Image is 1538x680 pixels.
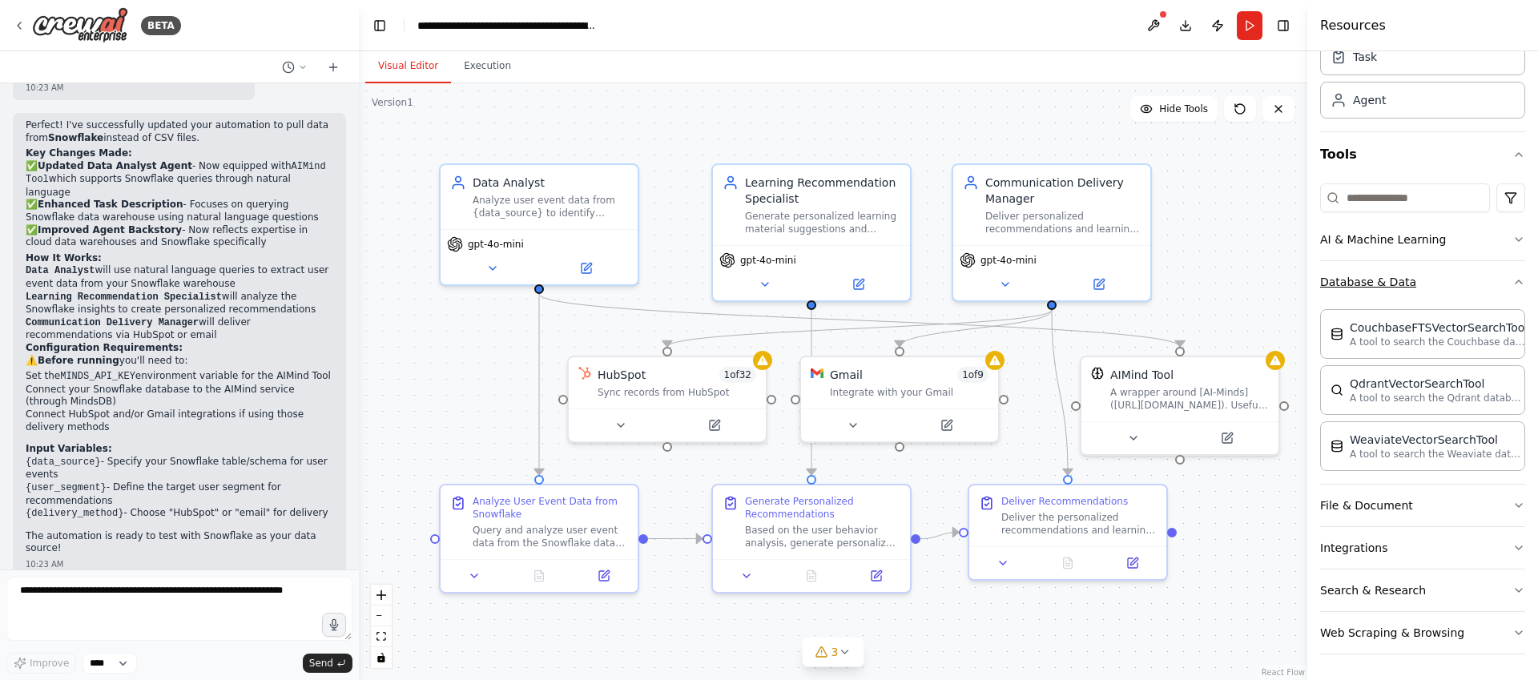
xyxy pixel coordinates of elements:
[1320,32,1525,131] div: Crew
[48,132,103,143] strong: Snowflake
[26,508,123,519] code: {delivery_method}
[1053,275,1144,294] button: Open in side panel
[711,163,912,302] div: Learning Recommendation SpecialistGenerate personalized learning material suggestions and actiona...
[1320,16,1386,35] h4: Resources
[371,606,392,626] button: zoom out
[439,163,639,286] div: Data AnalystAnalyze user event data from {data_source} to identify patterns, trends, and user beh...
[417,18,598,34] nav: breadcrumb
[848,566,904,585] button: Open in side panel
[26,443,112,454] strong: Input Variables:
[745,175,900,207] div: Learning Recommendation Specialist
[1110,386,1269,412] div: A wrapper around [AI-Minds]([URL][DOMAIN_NAME]). Useful for when you need answers to questions fr...
[567,356,767,443] div: HubSpotHubSpot1of32Sync records from HubSpot
[26,252,102,264] strong: How It Works:
[1272,14,1294,37] button: Hide right sidebar
[980,254,1037,267] span: gpt-4o-mini
[985,210,1141,235] div: Deliver personalized recommendations and learning materials to users through {delivery_method} (H...
[813,275,904,294] button: Open in side panel
[1110,367,1174,383] div: AIMind Tool
[1320,132,1525,177] button: Tools
[26,384,333,408] li: Connect your Snowflake database to the AIMind service (through MindsDB)
[309,657,333,670] span: Send
[1080,356,1280,456] div: AIMindToolAIMind ToolA wrapper around [AI-Minds]([URL][DOMAIN_NAME]). Useful for when you need an...
[26,119,333,144] p: Perfect! I've successfully updated your automation to pull data from instead of CSV files.
[26,481,333,507] li: - Define the target user segment for recommendations
[830,367,863,383] div: Gmail
[371,585,392,668] div: React Flow controls
[1182,429,1272,448] button: Open in side panel
[303,654,352,673] button: Send
[1350,336,1526,348] p: A tool to search the Couchbase database for relevant information on internal documents.
[1320,612,1525,654] button: Web Scraping & Browsing
[719,367,757,383] span: Number of enabled actions
[1331,328,1343,340] img: CouchbaseFTSVectorSearchTool
[578,367,591,380] img: HubSpot
[38,224,182,235] strong: Improved Agent Backstory
[968,484,1168,581] div: Deliver RecommendationsDeliver the personalized recommendations and learning materials to users t...
[473,175,628,191] div: Data Analyst
[1105,553,1160,573] button: Open in side panel
[371,585,392,606] button: zoom in
[576,566,631,585] button: Open in side panel
[648,531,703,547] g: Edge from d8329949-7c34-47b1-ba34-594a1b5160f9 to 18eb410a-522f-42ca-b554-018f12c75648
[26,558,333,570] div: 10:23 AM
[26,507,333,521] li: - Choose "HubSpot" or "email" for delivery
[830,386,988,399] div: Integrate with your Gmail
[1159,103,1208,115] span: Hide Tools
[1353,92,1386,108] div: Agent
[38,355,119,366] strong: Before running
[26,456,333,481] li: - Specify your Snowflake table/schema for user events
[1353,49,1377,65] div: Task
[901,416,992,435] button: Open in side panel
[778,566,846,585] button: No output available
[26,82,242,94] div: 10:23 AM
[365,50,451,83] button: Visual Editor
[1262,668,1305,677] a: React Flow attribution
[1331,440,1343,453] img: WeaviateVectorSearchTool
[1350,376,1526,392] div: QdrantVectorSearchTool
[745,210,900,235] div: Generate personalized learning material suggestions and actionable recommendations based on user ...
[451,50,524,83] button: Execution
[26,291,333,316] li: will analyze the Snowflake insights to create personalized recommendations
[669,416,759,435] button: Open in side panel
[26,530,333,555] p: The automation is ready to test with Snowflake as your data source!
[1320,177,1525,667] div: Tools
[892,310,1060,347] g: Edge from bc98943e-c071-425e-9cfd-ebcbb2889a3c to bb9c0750-25ab-48a8-9454-f35da0f1ad4a
[1001,495,1128,508] div: Deliver Recommendations
[30,657,69,670] span: Improve
[957,367,988,383] span: Number of enabled actions
[26,264,333,290] li: will use natural language queries to extract user event data from your Snowflake warehouse
[368,14,391,37] button: Hide left sidebar
[32,7,128,43] img: Logo
[1001,511,1157,537] div: Deliver the personalized recommendations and learning materials to users through {delivery_method...
[6,653,76,674] button: Improve
[26,317,199,328] code: Communication Delivery Manager
[473,495,628,521] div: Analyze User Event Data from Snowflake
[711,484,912,593] div: Generate Personalized RecommendationsBased on the user behavior analysis, generate personalized l...
[811,367,823,380] img: Gmail
[1350,432,1526,448] div: WeaviateVectorSearchTool
[26,265,95,276] code: Data Analyst
[598,386,756,399] div: Sync records from HubSpot
[468,238,524,251] span: gpt-4o-mini
[439,484,639,593] div: Analyze User Event Data from SnowflakeQuery and analyze user event data from the Snowflake data w...
[1130,96,1218,122] button: Hide Tools
[598,367,646,383] div: HubSpot
[1044,310,1076,475] g: Edge from bc98943e-c071-425e-9cfd-ebcbb2889a3c to b564d709-9cb9-4891-aa75-fe1244e6065e
[985,175,1141,207] div: Communication Delivery Manager
[371,626,392,647] button: fit view
[473,194,628,219] div: Analyze user event data from {data_source} to identify patterns, trends, and user behavior insigh...
[1320,485,1525,526] button: File & Document
[1320,527,1525,569] button: Integrations
[371,647,392,668] button: toggle interactivity
[803,310,819,475] g: Edge from 2fd26257-3393-42a1-9c90-ec4391883d33 to 18eb410a-522f-42ca-b554-018f12c75648
[920,525,959,547] g: Edge from 18eb410a-522f-42ca-b554-018f12c75648 to b564d709-9cb9-4891-aa75-fe1244e6065e
[1320,303,1525,484] div: Database & Data
[740,254,796,267] span: gpt-4o-mini
[1350,392,1526,404] p: A tool to search the Qdrant database for relevant information on internal documents.
[1350,448,1526,461] p: A tool to search the Weaviate database for relevant information on internal documents.
[38,160,192,171] strong: Updated Data Analyst Agent
[1320,261,1525,303] button: Database & Data
[26,147,132,159] strong: Key Changes Made:
[745,495,900,521] div: Generate Personalized Recommendations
